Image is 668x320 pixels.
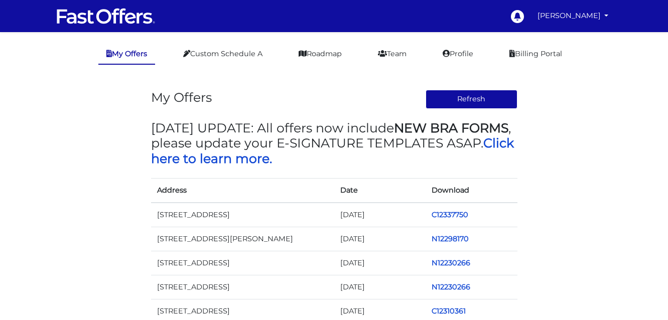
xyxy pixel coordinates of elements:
td: [STREET_ADDRESS] [151,203,334,227]
strong: NEW BRA FORMS [394,120,508,135]
a: [PERSON_NAME] [533,6,613,26]
td: [STREET_ADDRESS][PERSON_NAME] [151,227,334,251]
a: Roadmap [291,44,350,64]
th: Date [334,178,426,203]
th: Download [426,178,517,203]
button: Refresh [426,90,517,109]
th: Address [151,178,334,203]
a: C12337750 [432,210,468,219]
a: N12230266 [432,282,470,291]
a: Click here to learn more. [151,135,514,166]
a: Team [370,44,415,64]
td: [DATE] [334,275,426,299]
a: My Offers [98,44,155,65]
a: Profile [435,44,481,64]
td: [STREET_ADDRESS] [151,275,334,299]
h3: My Offers [151,90,212,105]
h3: [DATE] UPDATE: All offers now include , please update your E-SIGNATURE TEMPLATES ASAP. [151,120,517,166]
td: [DATE] [334,203,426,227]
td: [DATE] [334,251,426,275]
a: N12298170 [432,234,469,243]
a: Custom Schedule A [175,44,271,64]
a: Billing Portal [501,44,570,64]
td: [DATE] [334,227,426,251]
a: C12310361 [432,306,466,315]
td: [STREET_ADDRESS] [151,251,334,275]
a: N12230266 [432,258,470,267]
